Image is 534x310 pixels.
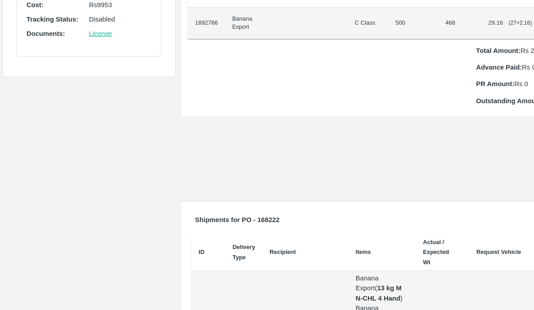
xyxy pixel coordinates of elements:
td: Banana Export [225,8,266,39]
b: Advance Paid: [476,64,522,71]
p: Disabled [89,14,151,24]
b: ID [199,249,204,255]
td: 468 [438,8,481,39]
b: Shipments for PO - 168222 [195,216,279,223]
b: Recipient [269,249,296,255]
b: Cost: [26,1,44,9]
b: 13 kg M N-CHL 4 Hand [356,284,403,301]
b: Delivery Type [233,244,256,260]
td: 1892766 [188,8,225,39]
b: Tracking Status: [26,16,78,23]
b: Items [356,249,371,255]
td: C Class [348,8,388,39]
span: ( 27 + 2.16 ) [509,20,532,26]
b: PR Amount: [476,80,514,87]
span: 29.16 [488,19,503,26]
b: Total Amount: [476,47,521,54]
a: License [89,30,112,37]
b: Request Vehicle [477,249,521,255]
b: Actual / Expected Wt [423,239,449,266]
p: Banana Export ( ) [356,273,409,303]
b: Documents: [26,30,65,37]
td: 500 [388,8,438,39]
